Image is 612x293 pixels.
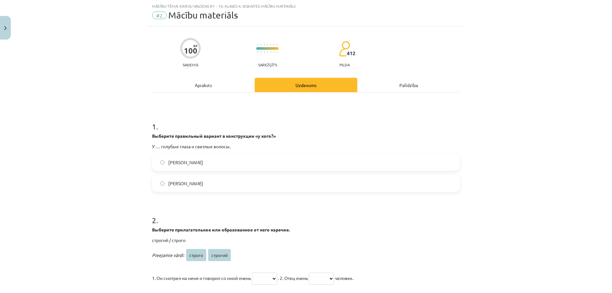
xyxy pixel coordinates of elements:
div: Uzdevums [255,78,357,92]
span: XP [193,44,197,48]
div: Mācību tēma: Krievu valodas b1 - 10. klases 4. ieskaites mācību materiāls [152,4,460,8]
p: У … голубые глаза и светлые волосы. [152,143,460,150]
img: icon-close-lesson-0947bae3869378f0d4975bcd49f059093ad1ed9edebbc8119c70593378902aed.svg [4,26,7,30]
span: [PERSON_NAME] [168,159,203,166]
img: icon-short-line-57e1e144782c952c97e751825c79c345078a6d821885a25fce030b3d8c18986b.svg [273,44,274,46]
p: Sarežģīts [258,62,277,67]
span: человек. [335,275,353,281]
input: [PERSON_NAME] [160,181,164,186]
p: строгий / строго [152,237,460,244]
img: icon-short-line-57e1e144782c952c97e751825c79c345078a6d821885a25fce030b3d8c18986b.svg [270,44,271,46]
span: 412 [347,50,355,56]
span: строгий [208,249,231,261]
h1: 1 . [152,111,460,131]
input: [PERSON_NAME] [160,160,164,165]
span: [PERSON_NAME] [168,180,203,187]
img: icon-short-line-57e1e144782c952c97e751825c79c345078a6d821885a25fce030b3d8c18986b.svg [270,51,271,53]
span: строго [186,249,206,261]
span: . 2. Отец очень [278,275,308,281]
p: pilda [339,62,350,67]
span: Pieejamie vārdi: [152,252,184,258]
div: Palīdzība [357,78,460,92]
img: icon-short-line-57e1e144782c952c97e751825c79c345078a6d821885a25fce030b3d8c18986b.svg [267,44,268,46]
div: 100 [184,46,197,55]
img: students-c634bb4e5e11cddfef0936a35e636f08e4e9abd3cc4e673bd6f9a4125e45ecb1.svg [339,41,350,57]
span: Mācību materiāls [168,10,238,20]
div: Apraksts [152,78,255,92]
h1: 2 . [152,205,460,224]
span: 1. Он смотрел на меня и говорил со мной очень [152,275,251,281]
img: icon-short-line-57e1e144782c952c97e751825c79c345078a6d821885a25fce030b3d8c18986b.svg [258,51,258,53]
img: icon-short-line-57e1e144782c952c97e751825c79c345078a6d821885a25fce030b3d8c18986b.svg [267,51,268,53]
p: Saņemsi [180,62,201,67]
span: #2 [152,11,167,19]
strong: Выберите прилагательное или образованное от него наречие. [152,227,290,232]
strong: Выберите правильный вариант в конструкции «у кого?» [152,133,276,139]
img: icon-short-line-57e1e144782c952c97e751825c79c345078a6d821885a25fce030b3d8c18986b.svg [258,44,258,46]
img: icon-short-line-57e1e144782c952c97e751825c79c345078a6d821885a25fce030b3d8c18986b.svg [273,51,274,53]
